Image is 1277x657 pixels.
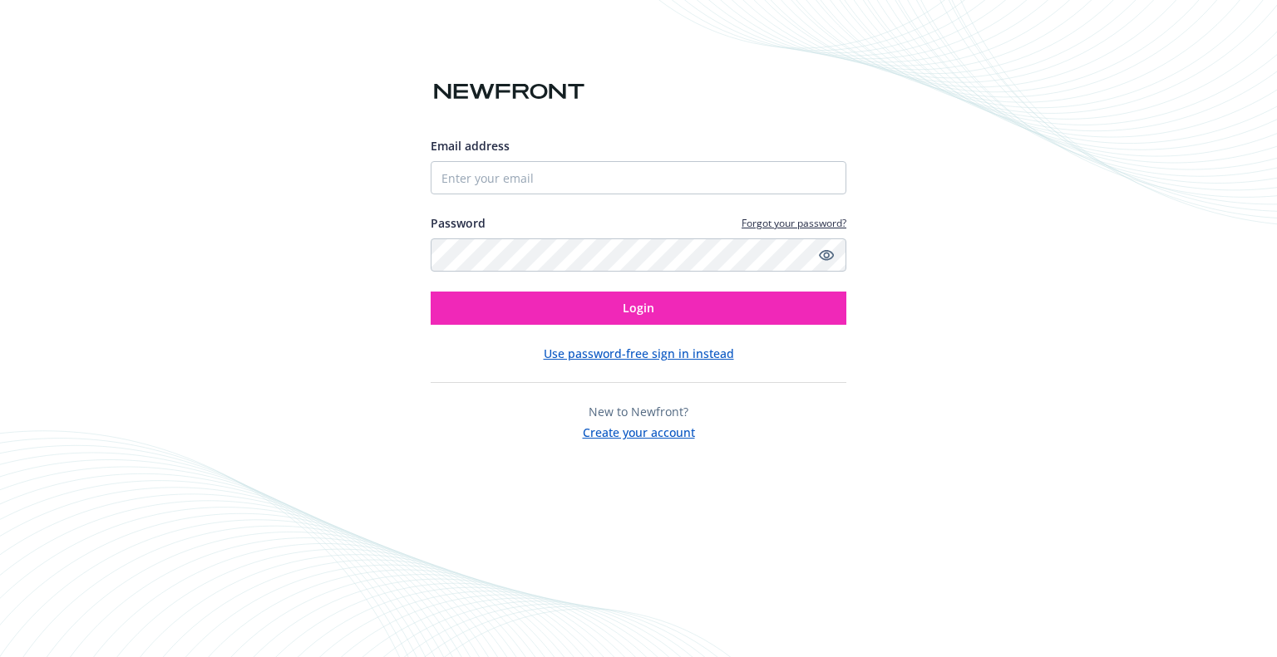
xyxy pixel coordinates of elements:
[589,404,688,419] span: New to Newfront?
[544,345,734,362] button: Use password-free sign in instead
[431,214,486,232] label: Password
[431,138,510,154] span: Email address
[742,216,846,230] a: Forgot your password?
[623,300,654,316] span: Login
[431,292,846,325] button: Login
[431,77,588,106] img: Newfront logo
[431,238,846,272] input: Enter your password
[583,420,695,441] button: Create your account
[816,245,836,265] a: Show password
[431,161,846,194] input: Enter your email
